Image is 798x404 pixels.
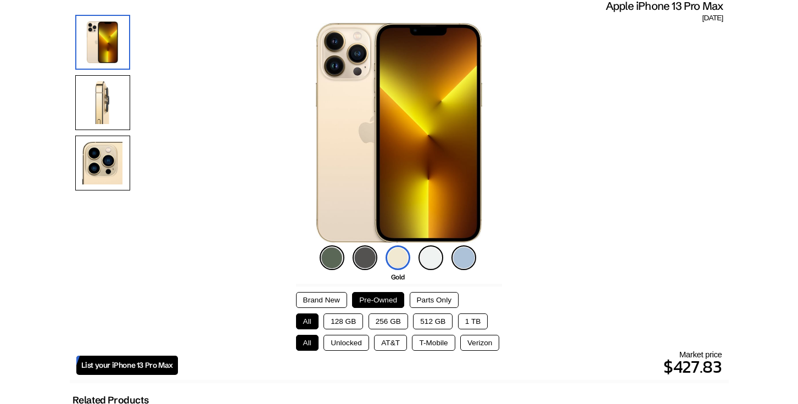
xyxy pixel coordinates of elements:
[412,335,455,351] button: T-Mobile
[702,13,723,23] span: [DATE]
[460,335,499,351] button: Verizon
[410,292,459,308] button: Parts Only
[76,356,178,375] a: List your iPhone 13 Pro Max
[296,335,319,351] button: All
[296,313,319,329] button: All
[323,313,363,329] button: 128 GB
[316,23,482,243] img: iPhone 13 Pro Max
[418,245,443,270] img: silver-icon
[458,313,488,329] button: 1 TB
[323,335,369,351] button: Unlocked
[353,245,377,270] img: graphite-icon
[451,245,476,270] img: sierra-blue-icon
[75,136,130,190] img: Camera
[81,361,173,370] span: List your iPhone 13 Pro Max
[374,335,407,351] button: AT&T
[75,75,130,130] img: Side
[178,353,722,380] p: $427.83
[386,245,410,270] img: gold-icon
[391,273,404,281] span: Gold
[352,292,404,308] button: Pre-Owned
[320,245,344,270] img: alpine-green-icon
[413,313,453,329] button: 512 GB
[369,313,408,329] button: 256 GB
[296,292,347,308] button: Brand New
[178,350,722,380] div: Market price
[75,15,130,70] img: iPhone 13 Pro Max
